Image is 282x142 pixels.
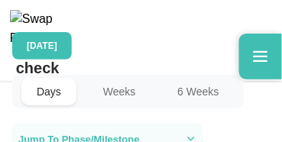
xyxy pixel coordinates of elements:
button: [DATE] [12,32,72,60]
button: 6 Weeks [162,78,234,105]
span: [DATE] [27,33,57,59]
img: Swap PM Logo [10,10,72,48]
button: Weeks [88,78,151,105]
button: Days [21,78,76,105]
